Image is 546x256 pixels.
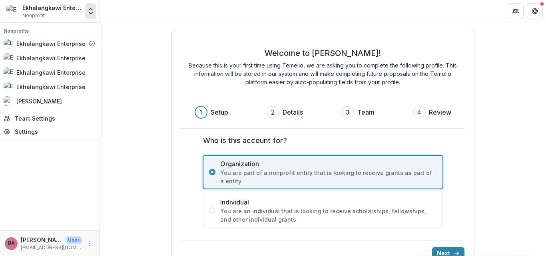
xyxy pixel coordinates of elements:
p: [PERSON_NAME] [21,236,62,244]
span: Organization [220,159,437,169]
span: Nonprofit [22,12,45,19]
img: Ekhalangkawi Enterprise [6,5,19,18]
button: Partners [508,3,524,19]
span: You are part of a nonprofit entity that is looking to receive grants as part of a entity [220,169,437,185]
button: Open entity switcher [85,3,96,19]
h3: Details [283,107,303,117]
button: More [85,239,95,248]
div: Benjamin Ang [8,241,15,246]
p: Because this is your first time using Temelio, we are asking you to complete the following profil... [183,61,463,86]
p: User [66,236,82,244]
label: Who is this account for? [203,135,438,146]
span: You are an individual that is looking to receive scholarships, fellowships, and other individual ... [220,207,437,224]
h3: Team [357,107,375,117]
h3: Review [429,107,451,117]
h2: Welcome to [PERSON_NAME]! [265,48,381,58]
div: Ekhalangkawi Enterprise [22,4,82,12]
div: 4 [417,107,421,117]
span: Individual [220,197,437,207]
div: 1 [199,107,202,117]
div: 3 [346,107,349,117]
p: [EMAIL_ADDRESS][DOMAIN_NAME] [21,244,82,251]
h3: Setup [211,107,228,117]
div: Progress [195,106,451,119]
div: 2 [271,107,275,117]
button: Get Help [527,3,543,19]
